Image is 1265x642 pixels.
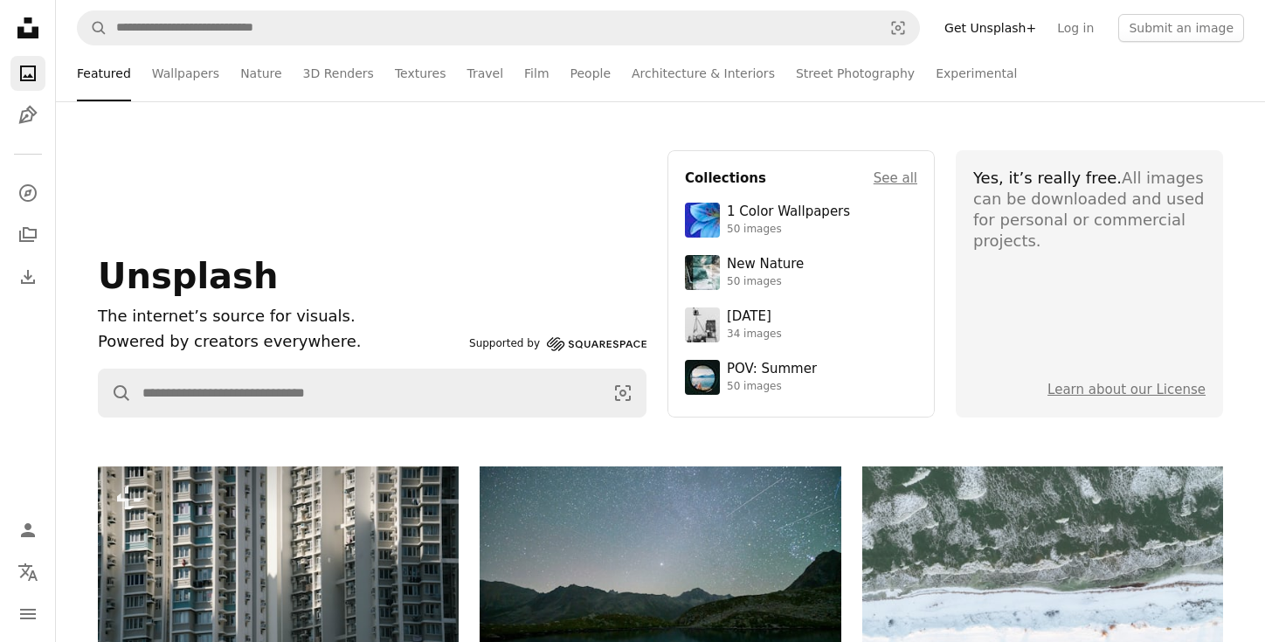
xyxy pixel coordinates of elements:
span: Yes, it’s really free. [973,169,1122,187]
button: Menu [10,597,45,632]
a: Log in / Sign up [10,513,45,548]
div: 50 images [727,380,817,394]
img: premium_photo-1753820185677-ab78a372b033 [685,360,720,395]
a: Architecture & Interiors [632,45,775,101]
div: New Nature [727,256,804,273]
a: New Nature50 images [685,255,917,290]
a: People [570,45,612,101]
a: Wallpapers [152,45,219,101]
a: Collections [10,217,45,252]
div: 34 images [727,328,782,342]
button: Language [10,555,45,590]
a: Textures [395,45,446,101]
a: Travel [467,45,503,101]
button: Search Unsplash [78,11,107,45]
div: 50 images [727,223,850,237]
a: Film [524,45,549,101]
a: Log in [1047,14,1104,42]
a: See all [874,168,917,189]
div: 1 Color Wallpapers [727,204,850,221]
button: Search Unsplash [99,369,132,417]
form: Find visuals sitewide [77,10,920,45]
a: Learn about our License [1047,382,1206,397]
button: Submit an image [1118,14,1244,42]
a: Experimental [936,45,1017,101]
div: [DATE] [727,308,782,326]
img: premium_photo-1688045582333-c8b6961773e0 [685,203,720,238]
form: Find visuals sitewide [98,369,646,418]
p: Powered by creators everywhere. [98,329,462,355]
h4: Collections [685,168,766,189]
h1: The internet’s source for visuals. [98,304,462,329]
button: Visual search [877,11,919,45]
a: Street Photography [796,45,915,101]
a: [DATE]34 images [685,307,917,342]
div: 50 images [727,275,804,289]
div: POV: Summer [727,361,817,378]
a: Starry night sky over a calm mountain lake [480,578,840,594]
a: Download History [10,259,45,294]
a: POV: Summer50 images [685,360,917,395]
a: Photos [10,56,45,91]
a: Tall apartment buildings with many windows and balconies. [98,575,459,590]
a: Explore [10,176,45,211]
a: Get Unsplash+ [934,14,1047,42]
a: Illustrations [10,98,45,133]
div: All images can be downloaded and used for personal or commercial projects. [973,168,1206,252]
a: 1 Color Wallpapers50 images [685,203,917,238]
a: 3D Renders [303,45,374,101]
a: Snow covered landscape with frozen water [862,593,1223,609]
a: Supported by [469,334,646,355]
img: photo-1682590564399-95f0109652fe [685,307,720,342]
a: Nature [240,45,281,101]
button: Visual search [600,369,646,417]
img: premium_photo-1755037089989-422ee333aef9 [685,255,720,290]
span: Unsplash [98,256,278,296]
